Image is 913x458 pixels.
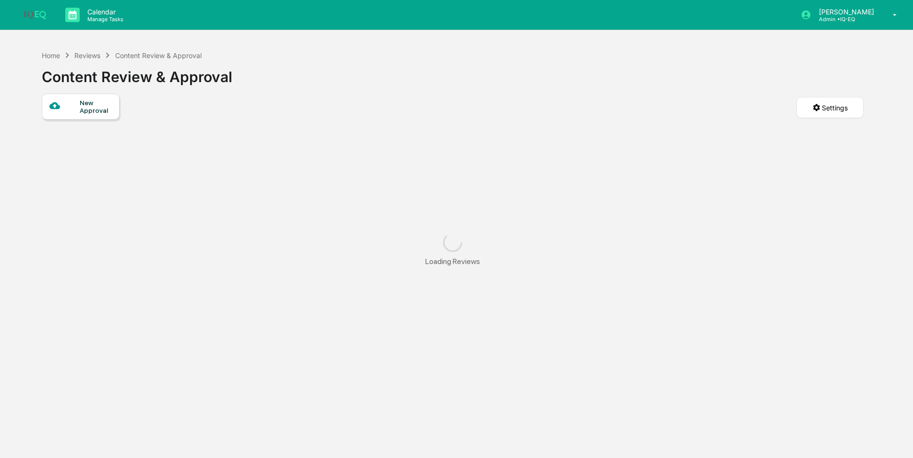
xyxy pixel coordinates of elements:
[425,257,480,266] div: Loading Reviews
[23,11,46,19] img: logo
[80,8,128,16] p: Calendar
[42,51,60,60] div: Home
[42,60,232,85] div: Content Review & Approval
[796,97,864,118] button: Settings
[80,99,112,114] div: New Approval
[811,16,879,23] p: Admin • IQ-EQ
[115,51,202,60] div: Content Review & Approval
[80,16,128,23] p: Manage Tasks
[74,51,100,60] div: Reviews
[811,8,879,16] p: [PERSON_NAME]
